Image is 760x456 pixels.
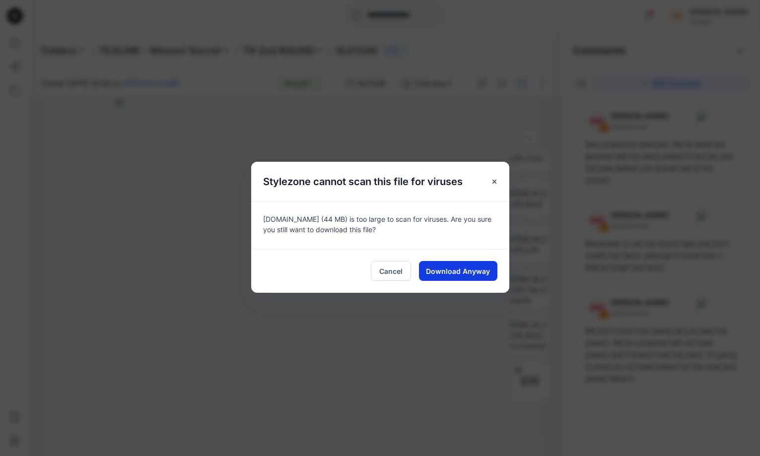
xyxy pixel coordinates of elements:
h5: Stylezone cannot scan this file for viruses [251,162,475,201]
button: Download Anyway [419,261,497,281]
div: [DOMAIN_NAME] (44 MB) is too large to scan for viruses. Are you sure you still want to download t... [251,201,509,249]
button: Close [485,173,503,191]
span: Download Anyway [426,266,490,276]
button: Cancel [371,261,411,281]
span: Cancel [379,266,403,276]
